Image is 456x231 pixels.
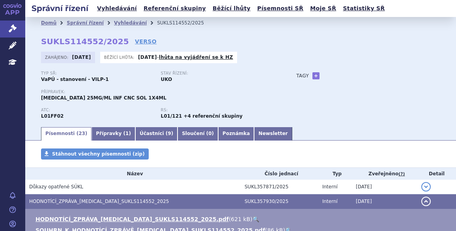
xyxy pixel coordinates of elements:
[135,127,178,141] a: Účastníci (9)
[208,131,211,136] span: 0
[78,131,85,136] span: 23
[52,151,145,157] span: Stáhnout všechny písemnosti (zip)
[352,168,417,180] th: Zveřejněno
[178,127,218,141] a: Sloučení (0)
[41,20,56,26] a: Domů
[36,216,229,222] a: HODNOTÍCÍ_ZPRÁVA_[MEDICAL_DATA]_SUKLS114552_2025.pdf
[421,197,431,206] button: detail
[352,194,417,209] td: [DATE]
[340,3,387,14] a: Statistiky SŘ
[41,127,92,141] a: Písemnosti (23)
[114,20,147,26] a: Vyhledávání
[29,184,83,190] span: Důkazy opatřené SÚKL
[159,54,233,60] a: lhůta na vyjádření se k HZ
[210,3,253,14] a: Běžící lhůty
[254,127,292,141] a: Newsletter
[252,216,259,222] a: 🔍
[241,194,318,209] td: SUKL357930/2025
[417,168,456,180] th: Detail
[157,17,214,29] li: SUKLS114552/2025
[241,168,318,180] th: Číslo jednací
[398,171,405,177] abbr: (?)
[161,77,172,82] strong: UKO
[41,108,153,113] p: ATC:
[255,3,306,14] a: Písemnosti SŘ
[92,127,135,141] a: Přípravky (1)
[29,199,169,204] span: HODNOTÍCÍ_ZPRÁVA_KEYTRUDA_SUKLS114552_2025
[241,180,318,194] td: SUKL357871/2025
[161,108,273,113] p: RS:
[168,131,171,136] span: 9
[41,95,166,101] span: [MEDICAL_DATA] 25MG/ML INF CNC SOL 1X4ML
[45,54,70,60] span: Zahájeno:
[41,71,153,76] p: Typ SŘ:
[41,77,109,82] strong: VaPÚ - stanovení - VILP-1
[161,113,182,119] strong: pembrolizumab
[318,168,352,180] th: Typ
[138,54,157,60] strong: [DATE]
[312,72,320,79] a: +
[41,90,280,94] p: Přípravek:
[36,215,448,223] li: ( )
[25,168,241,180] th: Název
[95,3,139,14] a: Vyhledávání
[141,3,208,14] a: Referenční skupiny
[352,180,417,194] td: [DATE]
[104,54,136,60] span: Běžící lhůta:
[184,113,243,119] strong: +4 referenční skupiny
[308,3,338,14] a: Moje SŘ
[25,3,95,14] h2: Správní řízení
[296,71,309,81] h3: Tagy
[322,199,338,204] span: Interní
[125,131,129,136] span: 1
[138,54,233,60] p: -
[135,38,157,45] a: VERSO
[72,54,91,60] strong: [DATE]
[41,148,149,160] a: Stáhnout všechny písemnosti (zip)
[41,37,129,46] strong: SUKLS114552/2025
[231,216,250,222] span: 621 kB
[322,184,338,190] span: Interní
[218,127,254,141] a: Poznámka
[67,20,104,26] a: Správní řízení
[161,71,273,76] p: Stav řízení:
[41,113,64,119] strong: PEMBROLIZUMAB
[421,182,431,192] button: detail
